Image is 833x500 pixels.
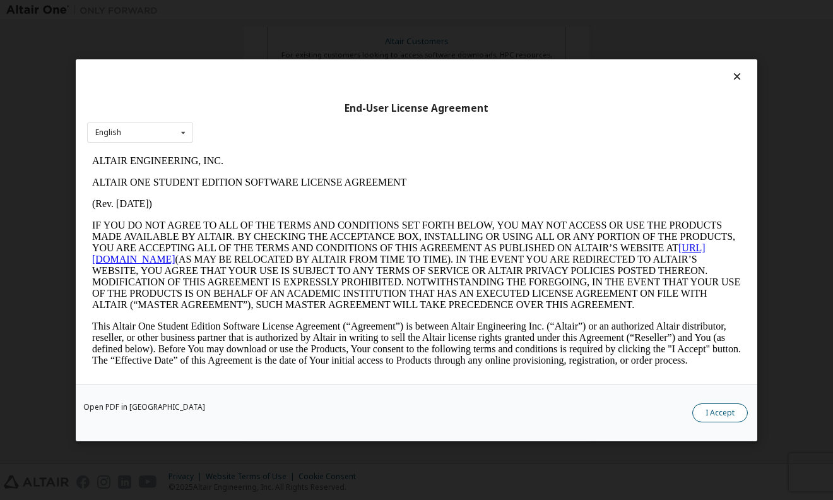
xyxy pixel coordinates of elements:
div: English [95,129,121,136]
a: [URL][DOMAIN_NAME] [5,92,618,114]
p: This Altair One Student Edition Software License Agreement (“Agreement”) is between Altair Engine... [5,170,654,216]
p: ALTAIR ENGINEERING, INC. [5,5,654,16]
p: IF YOU DO NOT AGREE TO ALL OF THE TERMS AND CONDITIONS SET FORTH BELOW, YOU MAY NOT ACCESS OR USE... [5,69,654,160]
p: (Rev. [DATE]) [5,48,654,59]
p: ALTAIR ONE STUDENT EDITION SOFTWARE LICENSE AGREEMENT [5,27,654,38]
div: End-User License Agreement [87,102,746,114]
button: I Accept [692,403,748,422]
a: Open PDF in [GEOGRAPHIC_DATA] [83,403,205,410]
